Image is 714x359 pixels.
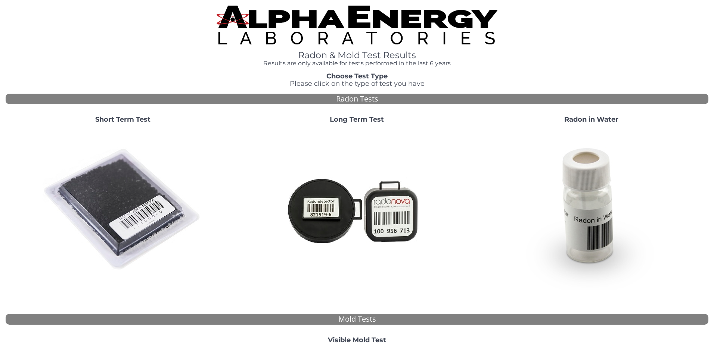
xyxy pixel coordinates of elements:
[217,60,498,67] h4: Results are only available for tests performed in the last 6 years
[290,79,425,88] span: Please click on the type of test you have
[330,115,384,124] strong: Long Term Test
[326,72,388,80] strong: Choose Test Type
[277,129,437,290] img: Radtrak2vsRadtrak3.jpg
[217,50,498,60] h1: Radon & Mold Test Results
[6,94,708,104] div: Radon Tests
[564,115,618,124] strong: Radon in Water
[6,314,708,325] div: Mold Tests
[511,129,671,290] img: RadoninWater.jpg
[328,336,386,344] strong: Visible Mold Test
[217,6,498,44] img: TightCrop.jpg
[95,115,150,124] strong: Short Term Test
[43,129,203,290] img: ShortTerm.jpg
